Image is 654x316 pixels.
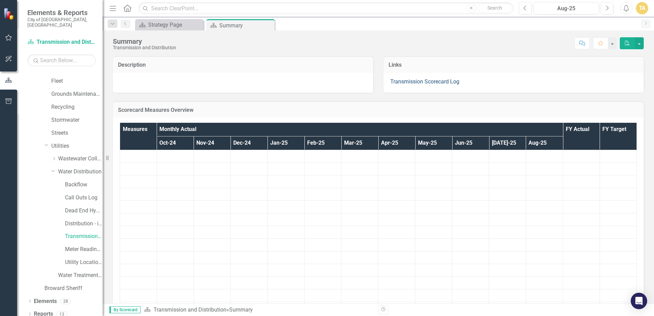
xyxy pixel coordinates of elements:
div: Summary [113,38,176,45]
span: Search [487,5,502,11]
a: Dead End Hydrant Flushing Log [65,207,103,215]
img: ClearPoint Strategy [3,8,15,20]
h3: Scorecard Measures Overview [118,107,639,113]
span: Elements & Reports [27,9,96,17]
a: Broward Sheriff [44,285,103,292]
button: Aug-25 [534,2,599,14]
a: Transmission Scorecard Log [390,78,459,85]
a: Distribution - inactive scorecard (combined with transmission in [DATE]) [65,220,103,228]
a: Meter Reading ([PERSON_NAME]) [65,246,103,253]
a: Transmission and Distribution [154,306,226,313]
button: TA [636,2,648,14]
input: Search ClearPoint... [139,2,514,14]
a: Water Distribution [58,168,103,176]
div: Summary [219,21,273,30]
div: » [144,306,373,314]
div: Summary [229,306,253,313]
a: Transmission and Distribution [65,233,103,240]
a: Transmission and Distribution [27,38,96,46]
a: Call Outs Log [65,194,103,202]
a: Streets [51,129,103,137]
div: 28 [60,298,71,304]
a: Backflow [65,181,103,189]
div: Strategy Page [148,21,202,29]
a: Water Treatment Plant [58,272,103,279]
a: Strategy Page [137,21,202,29]
div: Open Intercom Messenger [631,293,647,309]
a: Fleet [51,77,103,85]
small: City of [GEOGRAPHIC_DATA], [GEOGRAPHIC_DATA] [27,17,96,28]
h3: Links [389,62,639,68]
div: Aug-25 [536,4,597,13]
a: Wastewater Collection [58,155,103,163]
a: Grounds Maintenance [51,90,103,98]
input: Search Below... [27,54,96,66]
a: Utilities [51,142,103,150]
a: Stormwater [51,116,103,124]
button: Search [478,3,512,13]
span: By Scorecard [109,306,141,313]
a: Utility Location Requests [65,259,103,266]
h3: Description [118,62,368,68]
a: Recycling [51,103,103,111]
a: Elements [34,298,57,305]
div: Transmission and Distribution [113,45,176,50]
